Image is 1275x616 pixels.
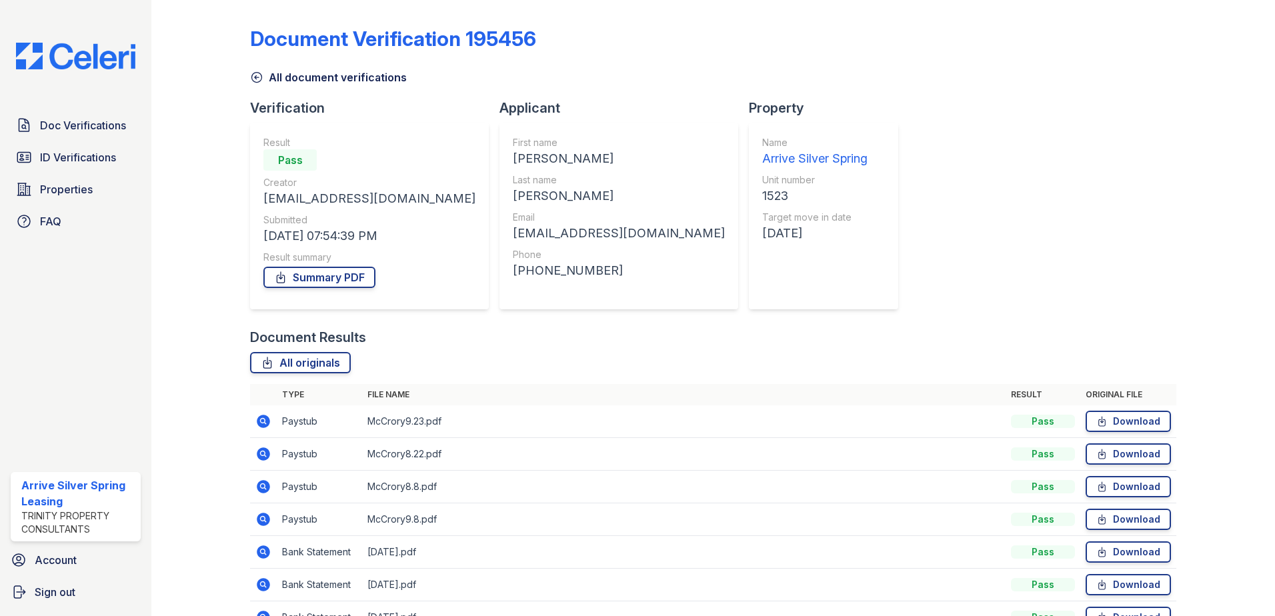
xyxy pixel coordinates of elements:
a: Download [1086,476,1171,497]
div: Pass [1011,545,1075,559]
div: Pass [1011,578,1075,591]
div: Pass [1011,447,1075,461]
div: Arrive Silver Spring [762,149,868,168]
div: Name [762,136,868,149]
a: Download [1086,574,1171,595]
div: Pass [1011,480,1075,493]
img: CE_Logo_Blue-a8612792a0a2168367f1c8372b55b34899dd931a85d93a1a3d3e32e68fde9ad4.png [5,43,146,69]
span: ID Verifications [40,149,116,165]
div: Verification [250,99,499,117]
a: Download [1086,443,1171,465]
a: Name Arrive Silver Spring [762,136,868,168]
th: File name [362,384,1006,405]
a: Properties [11,176,141,203]
div: First name [513,136,725,149]
div: Phone [513,248,725,261]
td: Paystub [277,503,362,536]
span: FAQ [40,213,61,229]
div: Result summary [263,251,475,264]
a: Download [1086,411,1171,432]
th: Type [277,384,362,405]
a: Download [1086,509,1171,530]
div: Target move in date [762,211,868,224]
th: Result [1006,384,1080,405]
td: Paystub [277,471,362,503]
div: Property [749,99,909,117]
span: Sign out [35,584,75,600]
td: Paystub [277,438,362,471]
div: Applicant [499,99,749,117]
div: Trinity Property Consultants [21,509,135,536]
a: ID Verifications [11,144,141,171]
span: Properties [40,181,93,197]
a: Summary PDF [263,267,375,288]
div: Pass [1011,513,1075,526]
td: Bank Statement [277,536,362,569]
div: Submitted [263,213,475,227]
a: Sign out [5,579,146,605]
div: Result [263,136,475,149]
div: [DATE] [762,224,868,243]
iframe: chat widget [1219,563,1262,603]
div: [EMAIL_ADDRESS][DOMAIN_NAME] [513,224,725,243]
span: Account [35,552,77,568]
span: Doc Verifications [40,117,126,133]
a: All originals [250,352,351,373]
th: Original file [1080,384,1176,405]
a: Account [5,547,146,573]
td: [DATE].pdf [362,536,1006,569]
a: All document verifications [250,69,407,85]
div: 1523 [762,187,868,205]
td: Bank Statement [277,569,362,601]
div: [PHONE_NUMBER] [513,261,725,280]
div: Last name [513,173,725,187]
td: [DATE].pdf [362,569,1006,601]
a: FAQ [11,208,141,235]
td: McCrory9.8.pdf [362,503,1006,536]
div: [EMAIL_ADDRESS][DOMAIN_NAME] [263,189,475,208]
td: McCrory9.23.pdf [362,405,1006,438]
div: Creator [263,176,475,189]
div: [PERSON_NAME] [513,187,725,205]
a: Doc Verifications [11,112,141,139]
td: McCrory8.22.pdf [362,438,1006,471]
td: Paystub [277,405,362,438]
div: Pass [1011,415,1075,428]
div: [PERSON_NAME] [513,149,725,168]
a: Download [1086,541,1171,563]
td: McCrory8.8.pdf [362,471,1006,503]
div: Pass [263,149,317,171]
div: [DATE] 07:54:39 PM [263,227,475,245]
div: Unit number [762,173,868,187]
div: Document Verification 195456 [250,27,536,51]
div: Arrive Silver Spring Leasing [21,477,135,509]
div: Document Results [250,328,366,347]
div: Email [513,211,725,224]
